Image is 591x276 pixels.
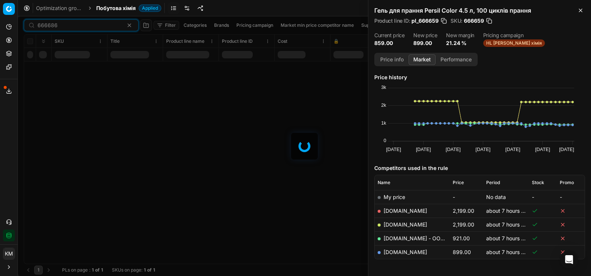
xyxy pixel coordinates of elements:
[559,147,574,152] text: [DATE]
[446,33,474,38] dt: New margin
[384,249,427,255] a: [DOMAIN_NAME]
[384,194,405,200] span: My price
[450,18,462,23] span: SKU :
[483,190,529,204] td: No data
[453,208,474,214] span: 2,199.00
[557,190,585,204] td: -
[36,4,84,12] a: Optimization groups
[446,147,461,152] text: [DATE]
[446,39,474,47] dd: 21.24 %
[486,180,500,186] span: Period
[453,180,464,186] span: Price
[475,147,490,152] text: [DATE]
[529,190,557,204] td: -
[381,120,386,126] text: 1k
[3,248,14,259] span: КM
[381,84,386,90] text: 3k
[413,39,437,47] dd: 899.00
[453,235,470,241] span: 921.00
[453,249,471,255] span: 899.00
[139,4,161,12] span: Applied
[436,54,477,65] button: Performance
[374,74,585,81] h5: Price history
[384,138,386,143] text: 0
[384,221,427,228] a: [DOMAIN_NAME]
[375,54,408,65] button: Price info
[483,39,545,47] span: HL [PERSON_NAME] хімія
[483,33,545,38] dt: Pricing campaign
[416,147,431,152] text: [DATE]
[486,221,530,228] span: about 7 hours ago
[486,208,530,214] span: about 7 hours ago
[411,17,439,25] span: pl_666659
[374,33,404,38] dt: Current price
[506,147,520,152] text: [DATE]
[560,180,574,186] span: Promo
[464,17,484,25] span: 666659
[374,164,585,172] h5: Competitors used in the rule
[96,4,136,12] span: Побутова хімія
[486,249,530,255] span: about 7 hours ago
[386,147,401,152] text: [DATE]
[535,147,550,152] text: [DATE]
[560,251,578,269] div: Open Intercom Messenger
[3,248,15,260] button: КM
[453,221,474,228] span: 2,199.00
[532,180,544,186] span: Stock
[413,33,437,38] dt: New price
[96,4,161,12] span: Побутова хіміяApplied
[384,235,481,241] a: [DOMAIN_NAME] - ООО «Эпицентр К»
[450,190,483,204] td: -
[381,102,386,108] text: 2k
[378,180,390,186] span: Name
[408,54,436,65] button: Market
[374,6,585,15] h2: Гель для прання Persil Color 4.5 л, 100 циклів прання
[36,4,161,12] nav: breadcrumb
[374,39,404,47] dd: 859.00
[374,18,410,23] span: Product line ID :
[384,208,427,214] a: [DOMAIN_NAME]
[486,235,530,241] span: about 7 hours ago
